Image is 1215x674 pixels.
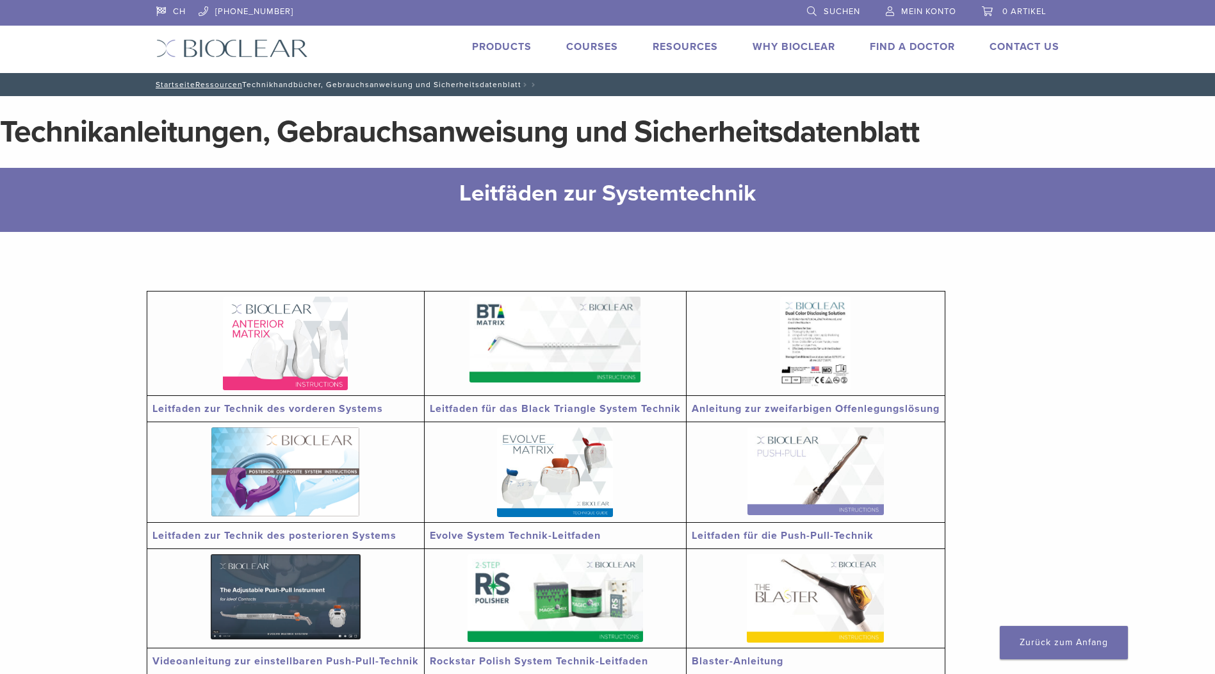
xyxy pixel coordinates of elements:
a: Leitfaden für die Push-Pull-Technik [692,529,874,542]
a: Zurück zum Anfang [1000,626,1128,659]
span: / [530,81,538,88]
a: Evolve System Technik-Leitfaden [430,529,601,542]
a: Videoanleitung zur einstellbaren Push-Pull-Technik [152,655,419,668]
a: Find A Doctor [870,40,955,53]
a: Anleitung zur zweifarbigen Offenlegungslösung [692,402,940,415]
a: Why Bioclear [753,40,835,53]
a: Rockstar Polish System Technik-Leitfaden [430,655,648,668]
a: Courses [566,40,618,53]
span: 0 Artikel [1002,6,1047,17]
font: Technikhandbücher, Gebrauchsanweisung und Sicherheitsdatenblatt [152,80,521,89]
a: Products [472,40,532,53]
a: Startseite [152,80,195,89]
img: Bioklar [156,39,308,58]
a: Resources [653,40,718,53]
a: Leitfaden zur Technik des vorderen Systems [152,402,383,415]
a: Leitfaden für das Black Triangle System Technik [430,402,681,415]
a: Leitfaden zur Technik des posterioren Systems [152,529,396,542]
a: Contact Us [990,40,1059,53]
a: Ressourcen [195,80,242,89]
a: Blaster-Anleitung [692,655,783,668]
h2: Leitfäden zur Systemtechnik [212,178,1003,209]
span: Suchen [824,6,860,17]
span: / [521,81,530,88]
span: Mein Konto [901,6,956,17]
